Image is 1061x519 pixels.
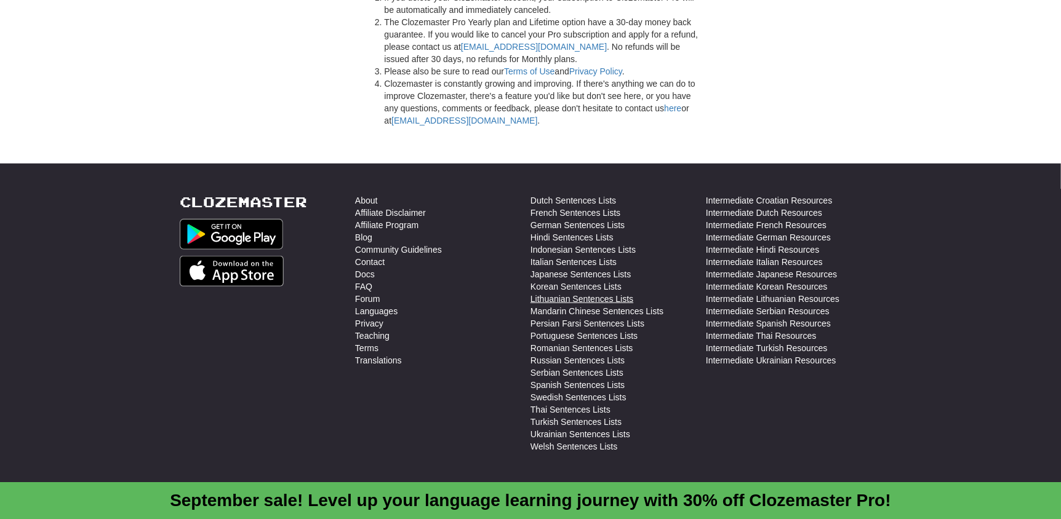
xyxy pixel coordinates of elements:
[170,491,891,510] a: September sale! Level up your language learning journey with 30% off Clozemaster Pro!
[385,65,702,77] li: Please also be sure to read our and .
[530,391,627,403] a: Swedish Sentences Lists
[355,244,442,256] a: Community Guidelines
[530,207,620,219] a: French Sentences Lists
[706,268,837,280] a: Intermediate Japanese Resources
[706,207,822,219] a: Intermediate Dutch Resources
[530,440,617,453] a: Welsh Sentences Lists
[530,403,611,416] a: Thai Sentences Lists
[355,256,385,268] a: Contact
[355,305,398,317] a: Languages
[706,231,831,244] a: Intermediate German Resources
[385,16,702,65] li: The Clozemaster Pro Yearly plan and Lifetime option have a 30-day money back guarantee. If you wo...
[706,219,827,231] a: Intermediate French Resources
[706,305,830,317] a: Intermediate Serbian Resources
[706,256,823,268] a: Intermediate Italian Resources
[355,231,372,244] a: Blog
[530,379,625,391] a: Spanish Sentences Lists
[706,317,831,330] a: Intermediate Spanish Resources
[530,231,614,244] a: Hindi Sentences Lists
[504,66,555,76] a: Terms of Use
[530,194,616,207] a: Dutch Sentences Lists
[391,116,537,125] a: [EMAIL_ADDRESS][DOMAIN_NAME]
[569,66,622,76] a: Privacy Policy
[530,280,622,293] a: Korean Sentences Lists
[355,342,378,354] a: Terms
[355,219,418,231] a: Affiliate Program
[180,256,284,287] img: Get it on App Store
[355,330,390,342] a: Teaching
[180,194,307,210] a: Clozemaster
[530,354,625,366] a: Russian Sentences Lists
[706,280,828,293] a: Intermediate Korean Resources
[385,77,702,127] li: Clozemaster is constantly growing and improving. If there's anything we can do to improve Clozema...
[180,219,283,250] img: Get it on Google Play
[530,330,638,342] a: Portuguese Sentences Lists
[706,194,832,207] a: Intermediate Croatian Resources
[530,293,633,305] a: Lithuanian Sentences Lists
[530,256,617,268] a: Italian Sentences Lists
[355,280,372,293] a: FAQ
[461,42,607,52] a: [EMAIL_ADDRESS][DOMAIN_NAME]
[355,207,426,219] a: Affiliate Disclaimer
[530,317,644,330] a: Persian Farsi Sentences Lists
[706,293,839,305] a: Intermediate Lithuanian Resources
[530,305,663,317] a: Mandarin Chinese Sentences Lists
[530,416,622,428] a: Turkish Sentences Lists
[706,244,819,256] a: Intermediate Hindi Resources
[530,428,630,440] a: Ukrainian Sentences Lists
[530,244,636,256] a: Indonesian Sentences Lists
[355,268,375,280] a: Docs
[530,366,623,379] a: Serbian Sentences Lists
[355,317,383,330] a: Privacy
[706,354,836,366] a: Intermediate Ukrainian Resources
[530,342,633,354] a: Romanian Sentences Lists
[706,330,817,342] a: Intermediate Thai Resources
[530,219,625,231] a: German Sentences Lists
[664,103,681,113] a: here
[355,354,402,366] a: Translations
[355,293,380,305] a: Forum
[530,268,631,280] a: Japanese Sentences Lists
[355,194,378,207] a: About
[706,342,828,354] a: Intermediate Turkish Resources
